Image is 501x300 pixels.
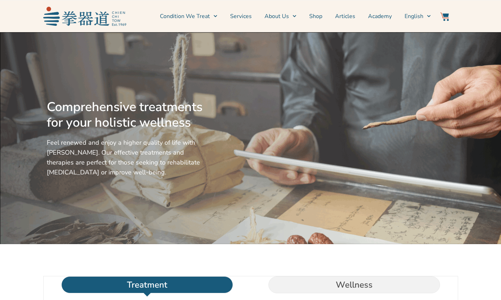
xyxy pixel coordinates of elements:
[47,138,206,177] p: Feel renewed and enjoy a higher quality of life with [PERSON_NAME]. Our effective treatments and ...
[440,12,449,21] img: Website Icon-03
[265,7,296,25] a: About Us
[405,7,431,25] a: English
[130,7,431,25] nav: Menu
[405,12,423,21] span: English
[47,99,206,131] h2: Comprehensive treatments for your holistic wellness
[368,7,392,25] a: Academy
[335,7,355,25] a: Articles
[230,7,252,25] a: Services
[309,7,322,25] a: Shop
[160,7,217,25] a: Condition We Treat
